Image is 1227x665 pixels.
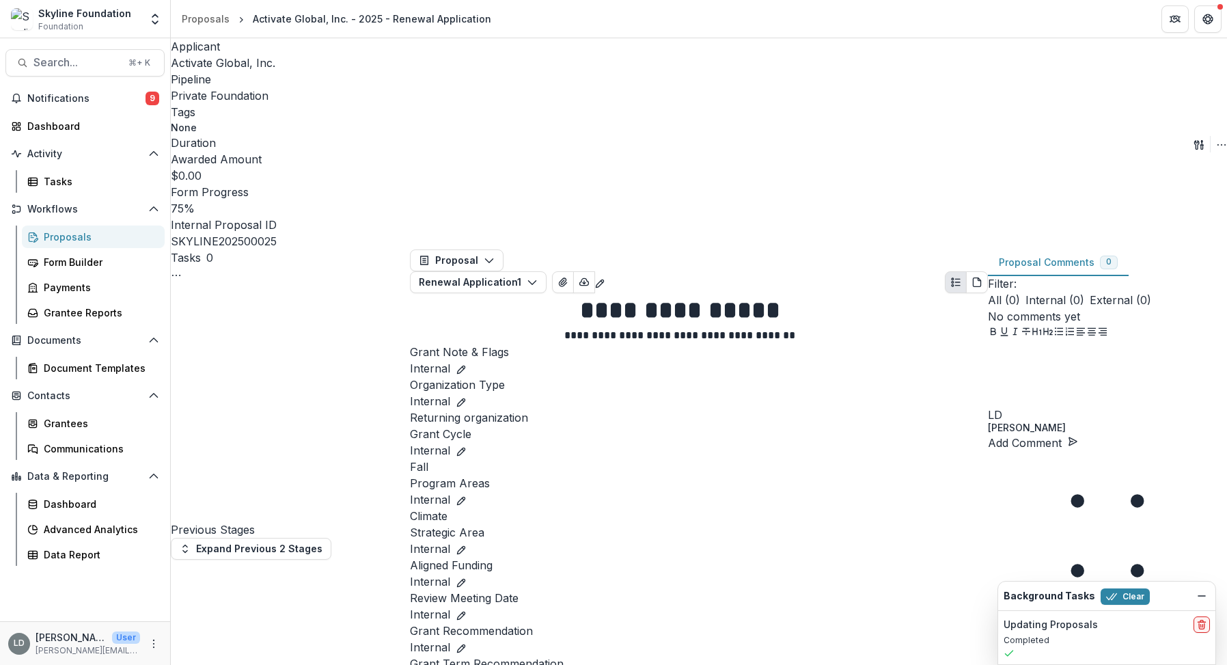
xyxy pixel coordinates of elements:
[36,630,107,644] p: [PERSON_NAME]
[44,174,154,189] div: Tasks
[1064,325,1075,341] button: Ordered List
[146,636,162,652] button: More
[410,524,988,541] p: Strategic Area
[182,12,230,26] div: Proposals
[27,390,143,402] span: Contacts
[988,308,1227,325] p: No comments yet
[22,437,165,460] a: Communications
[1075,325,1086,341] button: Align Left
[22,301,165,324] a: Grantee Reports
[171,87,268,104] p: Private Foundation
[22,276,165,299] a: Payments
[410,360,450,377] span: Internal
[410,541,450,557] span: Internal
[171,266,182,282] button: Toggle View Cancelled Tasks
[33,56,120,69] span: Search...
[36,644,140,657] p: [PERSON_NAME][EMAIL_ADDRESS][DOMAIN_NAME]
[1090,292,1151,308] span: External ( 0 )
[1194,616,1210,633] button: delete
[456,360,467,377] button: edit
[945,271,967,293] button: Plaintext view
[206,251,213,264] span: 0
[410,491,450,508] span: Internal
[410,426,988,442] p: Grant Cycle
[5,385,165,407] button: Open Contacts
[1194,5,1222,33] button: Get Help
[1004,619,1098,631] h2: Updating Proposals
[410,508,988,524] p: Climate
[14,639,25,648] div: Lisa Dinh
[594,271,605,293] button: Edit as form
[1025,292,1084,308] span: Internal ( 0 )
[5,115,165,137] a: Dashboard
[1097,325,1108,341] button: Align Right
[171,104,195,120] p: Tags
[27,335,143,347] span: Documents
[410,442,450,459] span: Internal
[5,465,165,487] button: Open Data & Reporting
[27,119,154,133] div: Dashboard
[1043,325,1053,341] button: Heading 2
[410,557,988,573] p: Aligned Funding
[1161,5,1189,33] button: Partners
[988,249,1129,276] button: Proposal Comments
[176,9,235,29] a: Proposals
[22,226,165,248] a: Proposals
[410,271,547,293] button: Renewal Application1
[253,12,491,26] div: Activate Global, Inc. - 2025 - Renewal Application
[171,56,275,70] a: Activate Global, Inc.
[171,521,410,538] h4: Previous Stages
[988,325,999,341] button: Bold
[171,184,249,200] p: Form Progress
[410,249,504,271] button: Proposal
[456,573,467,590] button: edit
[456,606,467,623] button: edit
[44,522,154,537] div: Advanced Analytics
[44,497,154,511] div: Dashboard
[44,547,154,562] div: Data Report
[5,49,165,77] button: Search...
[22,357,165,379] a: Document Templates
[171,200,195,217] p: 75 %
[44,306,154,320] div: Grantee Reports
[410,606,450,623] span: Internal
[44,416,154,431] div: Grantees
[44,361,154,375] div: Document Templates
[988,420,1227,435] p: [PERSON_NAME]
[171,249,201,266] h3: Tasks
[27,148,143,160] span: Activity
[171,233,277,249] p: SKYLINE202500025
[410,573,450,590] span: Internal
[456,393,467,409] button: edit
[456,639,467,655] button: edit
[1010,325,1021,341] button: Italicize
[999,325,1010,341] button: Underline
[988,435,1078,451] button: Add Comment
[552,271,574,293] button: View Attached Files
[171,538,331,560] button: Expand Previous 2 Stages
[22,170,165,193] a: Tasks
[38,21,83,33] span: Foundation
[988,292,1020,308] span: All ( 0 )
[5,198,165,220] button: Open Workflows
[171,217,277,233] p: Internal Proposal ID
[11,8,33,30] img: Skyline Foundation
[1032,325,1043,341] button: Heading 1
[410,590,988,606] p: Review Meeting Date
[171,135,216,151] p: Duration
[38,6,131,21] div: Skyline Foundation
[410,344,988,360] p: Grant Note & Flags
[410,409,988,426] p: Returning organization
[410,475,988,491] p: Program Areas
[988,409,1227,420] div: Lisa Dinh
[44,280,154,295] div: Payments
[171,151,262,167] p: Awarded Amount
[1101,588,1150,605] button: Clear
[44,230,154,244] div: Proposals
[410,639,450,655] span: Internal
[22,518,165,541] a: Advanced Analytics
[22,251,165,273] a: Form Builder
[1004,591,1095,602] h2: Background Tasks
[966,271,988,293] button: PDF view
[27,93,146,105] span: Notifications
